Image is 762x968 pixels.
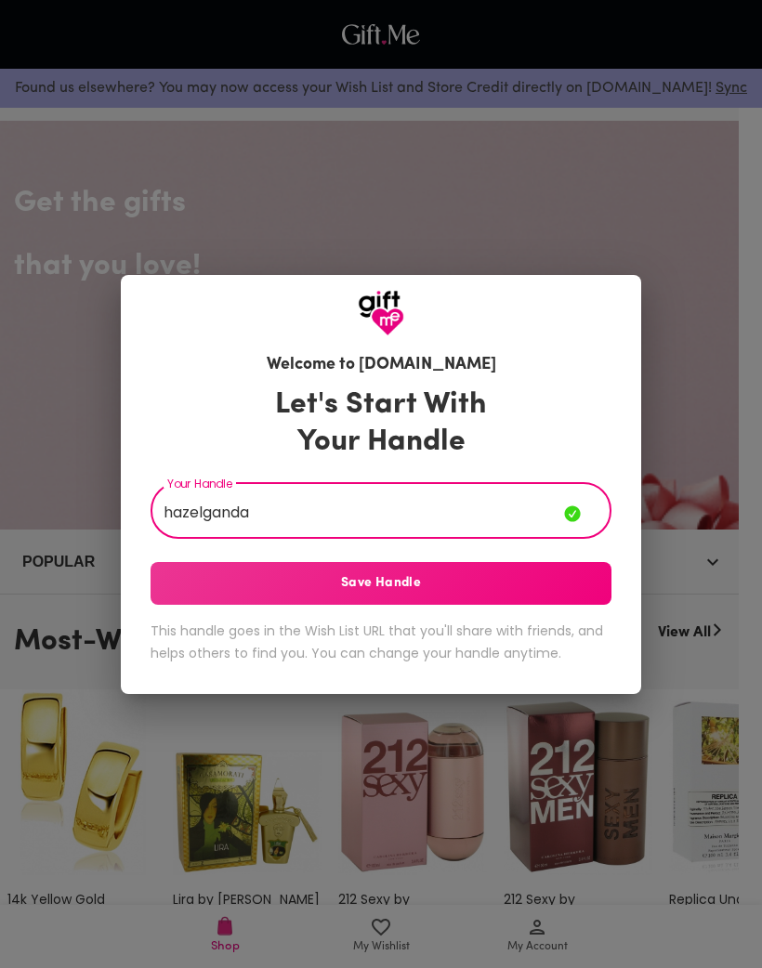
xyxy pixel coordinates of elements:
h3: Let's Start With Your Handle [252,386,510,461]
span: Save Handle [151,573,611,594]
input: Your Handle [151,487,564,539]
h6: Welcome to [DOMAIN_NAME] [267,353,496,378]
h6: This handle goes in the Wish List URL that you'll share with friends, and helps others to find yo... [151,620,611,665]
button: Save Handle [151,562,611,605]
img: GiftMe Logo [358,290,404,336]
